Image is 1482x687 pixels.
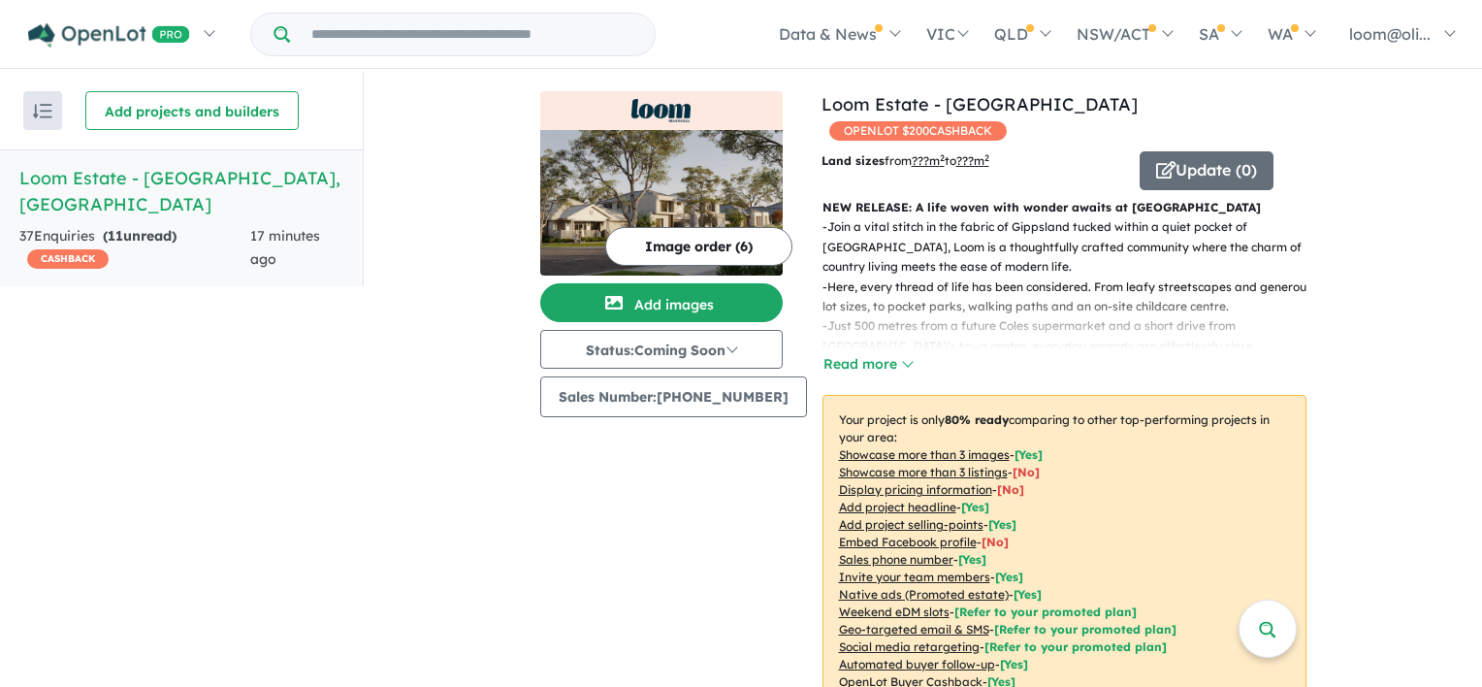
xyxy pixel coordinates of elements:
[19,165,343,217] h5: Loom Estate - [GEOGRAPHIC_DATA] , [GEOGRAPHIC_DATA]
[958,552,986,567] span: [ Yes ]
[1000,657,1028,671] span: [Yes]
[822,198,1306,217] p: NEW RELEASE: A life woven with wonder awaits at [GEOGRAPHIC_DATA]
[1015,447,1043,462] span: [ Yes ]
[548,99,775,122] img: Loom Estate - Warragul Logo
[108,227,123,245] span: 11
[954,605,1137,619] span: [Refer to your promoted plan]
[839,570,990,584] u: Invite your team members
[839,482,992,497] u: Display pricing information
[540,376,807,417] button: Sales Number:[PHONE_NUMBER]
[839,500,956,514] u: Add project headline
[839,657,995,671] u: Automated buyer follow-up
[1013,465,1040,479] span: [ No ]
[945,153,989,168] span: to
[984,639,1167,654] span: [Refer to your promoted plan]
[988,517,1016,532] span: [ Yes ]
[294,14,651,55] input: Try estate name, suburb, builder or developer
[822,151,1125,171] p: from
[19,225,250,272] div: 37 Enquir ies
[940,152,945,163] sup: 2
[984,152,989,163] sup: 2
[822,316,1322,356] p: - Just 500 metres from a future Coles supermarket and a short drive from [GEOGRAPHIC_DATA]’s town...
[1140,151,1273,190] button: Update (0)
[33,104,52,118] img: sort.svg
[1014,587,1042,602] span: [Yes]
[85,91,299,130] button: Add projects and builders
[961,500,989,514] span: [ Yes ]
[839,639,980,654] u: Social media retargeting
[994,622,1176,637] span: [Refer to your promoted plan]
[839,535,977,549] u: Embed Facebook profile
[839,587,1009,602] u: Native ads (Promoted estate)
[540,130,783,276] img: Loom Estate - Warragul
[839,447,1010,462] u: Showcase more than 3 images
[829,121,1007,141] span: OPENLOT $ 200 CASHBACK
[945,412,1009,427] b: 80 % ready
[822,93,1138,115] a: Loom Estate - [GEOGRAPHIC_DATA]
[540,330,783,369] button: Status:Coming Soon
[839,517,983,532] u: Add project selling-points
[27,249,109,269] span: CASHBACK
[839,465,1008,479] u: Showcase more than 3 listings
[540,283,783,322] button: Add images
[250,227,320,268] span: 17 minutes ago
[605,227,792,266] button: Image order (6)
[997,482,1024,497] span: [ No ]
[822,153,885,168] b: Land sizes
[982,535,1009,549] span: [ No ]
[956,153,989,168] u: ???m
[912,153,945,168] u: ??? m
[540,91,783,276] a: Loom Estate - Warragul LogoLoom Estate - Warragul
[822,353,914,376] button: Read more
[103,227,177,245] strong: ( unread)
[28,23,190,48] img: Openlot PRO Logo White
[822,278,1322,317] p: - Here, every thread of life has been considered. From leafy streetscapes and generous lot sizes,...
[822,217,1322,277] p: - Join a vital stitch in the fabric of Gippsland tucked within a quiet pocket of [GEOGRAPHIC_DATA...
[839,605,950,619] u: Weekend eDM slots
[995,570,1023,584] span: [ Yes ]
[1349,24,1431,44] span: loom@oli...
[839,552,953,567] u: Sales phone number
[839,622,989,637] u: Geo-targeted email & SMS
